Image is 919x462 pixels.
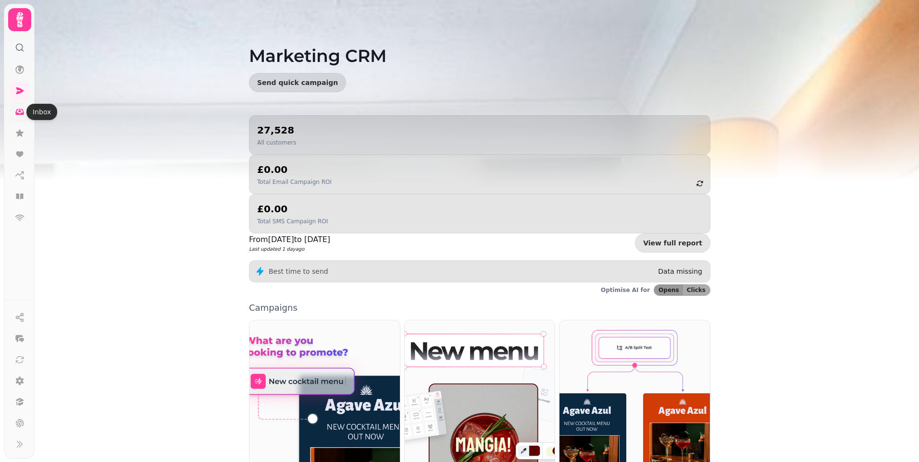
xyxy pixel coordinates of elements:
h2: £0.00 [257,163,332,176]
h2: £0.00 [257,202,328,216]
p: Data missing [658,267,702,276]
p: From [DATE] to [DATE] [249,234,330,245]
h2: 27,528 [257,123,296,137]
p: Last updated 1 day ago [249,245,330,253]
p: Optimise AI for [601,286,650,294]
button: Opens [654,285,683,295]
p: Total Email Campaign ROI [257,178,332,186]
p: Best time to send [269,267,328,276]
p: All customers [257,139,296,146]
button: Send quick campaign [249,73,346,92]
span: Opens [658,287,679,293]
h1: Marketing CRM [249,23,710,65]
button: Clicks [683,285,710,295]
span: Send quick campaign [257,79,338,86]
a: View full report [635,233,710,253]
div: Inbox [26,104,57,120]
p: Campaigns [249,304,710,312]
p: Total SMS Campaign ROI [257,218,328,225]
span: Clicks [687,287,706,293]
button: refresh [692,175,708,192]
